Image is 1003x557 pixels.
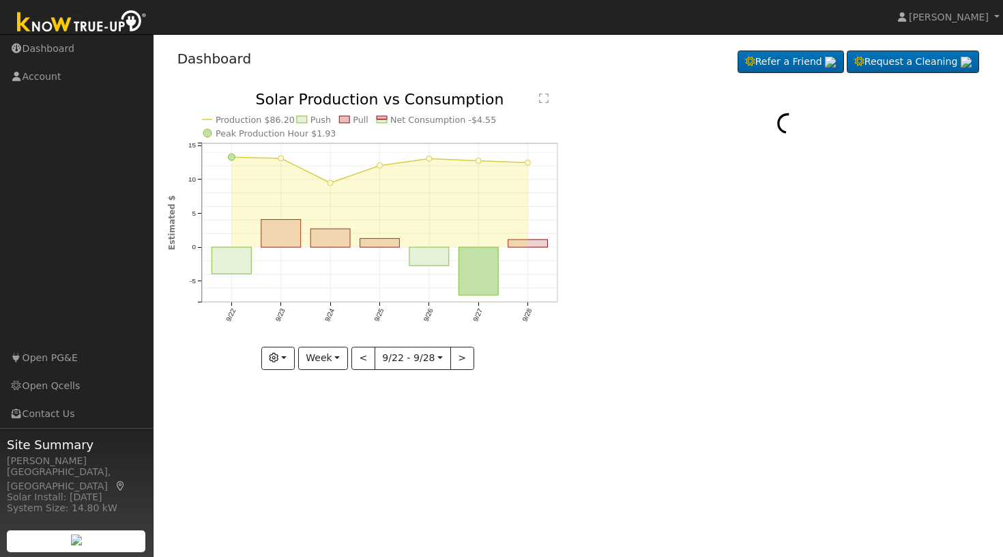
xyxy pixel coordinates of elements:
a: Refer a Friend [738,51,844,74]
span: Site Summary [7,435,146,454]
div: Solar Install: [DATE] [7,490,146,504]
img: retrieve [71,534,82,545]
div: System Size: 14.80 kW [7,501,146,515]
img: Know True-Up [10,8,154,38]
a: Map [115,481,127,491]
a: Request a Cleaning [847,51,979,74]
img: retrieve [825,57,836,68]
a: Dashboard [177,51,252,67]
div: [GEOGRAPHIC_DATA], [GEOGRAPHIC_DATA] [7,465,146,494]
div: [PERSON_NAME] [7,454,146,468]
span: [PERSON_NAME] [909,12,989,23]
img: retrieve [961,57,972,68]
